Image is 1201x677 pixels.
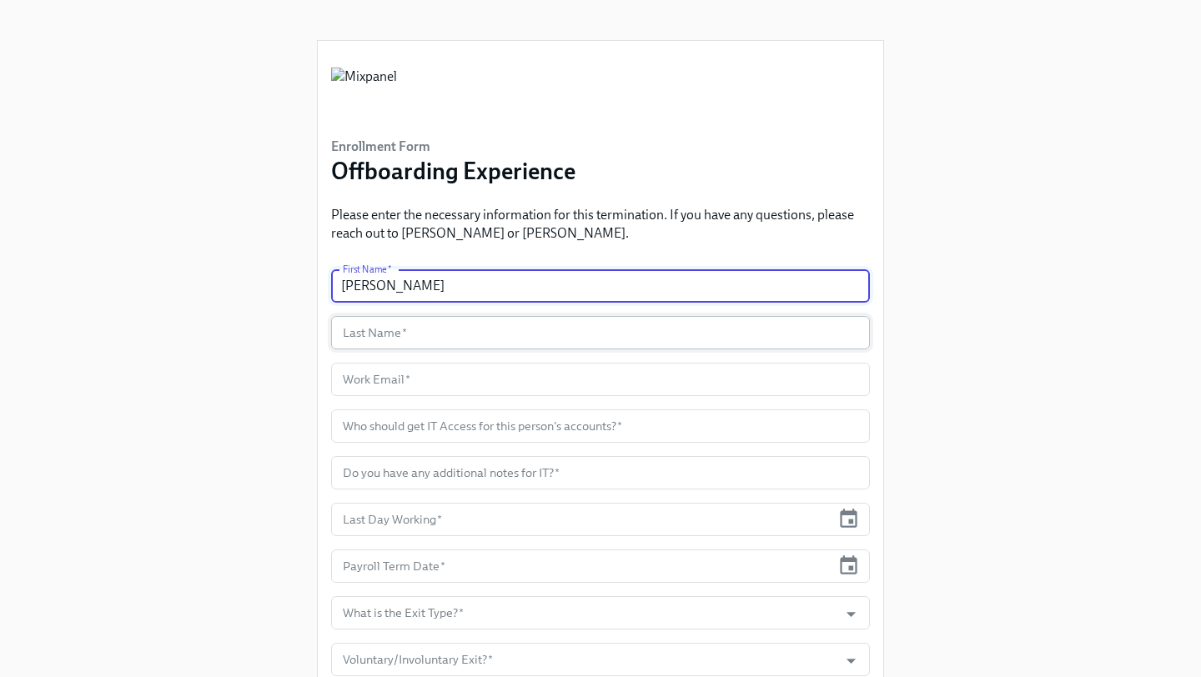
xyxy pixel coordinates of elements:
[331,549,831,583] input: MM/DD/YYYY
[331,206,870,243] p: Please enter the necessary information for this termination. If you have any questions, please re...
[331,138,575,156] h6: Enrollment Form
[331,156,575,186] h3: Offboarding Experience
[838,601,864,627] button: Open
[331,68,397,118] img: Mixpanel
[838,648,864,674] button: Open
[331,503,831,536] input: MM/DD/YYYY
